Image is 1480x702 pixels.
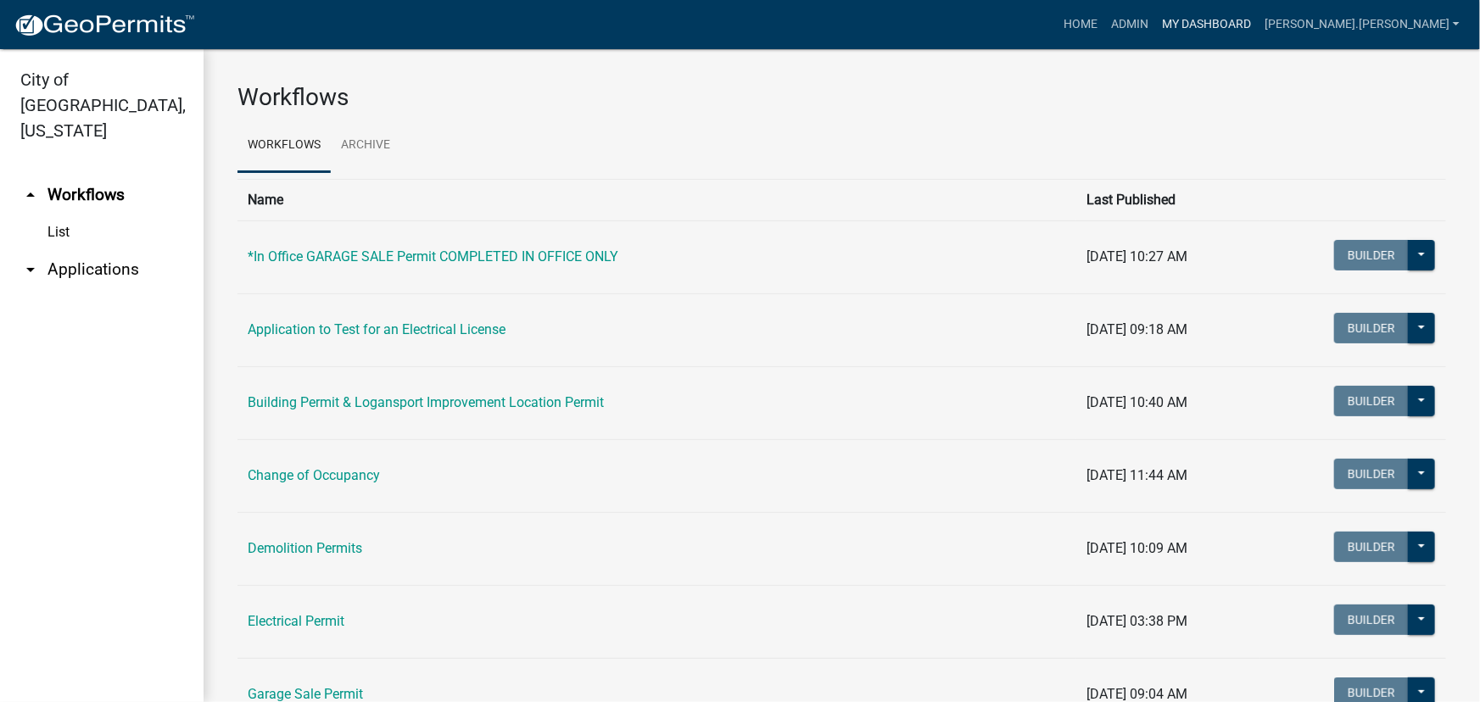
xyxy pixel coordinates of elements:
[1057,8,1104,41] a: Home
[237,179,1076,220] th: Name
[237,83,1446,112] h3: Workflows
[248,613,344,629] a: Electrical Permit
[1086,248,1187,265] span: [DATE] 10:27 AM
[1258,8,1466,41] a: [PERSON_NAME].[PERSON_NAME]
[1334,313,1409,343] button: Builder
[1334,604,1409,635] button: Builder
[248,321,505,337] a: Application to Test for an Electrical License
[20,259,41,280] i: arrow_drop_down
[248,686,363,702] a: Garage Sale Permit
[1076,179,1259,220] th: Last Published
[1086,686,1187,702] span: [DATE] 09:04 AM
[248,540,362,556] a: Demolition Permits
[1104,8,1155,41] a: Admin
[1334,386,1409,416] button: Builder
[20,185,41,205] i: arrow_drop_up
[248,394,604,410] a: Building Permit & Logansport Improvement Location Permit
[1334,532,1409,562] button: Builder
[1155,8,1258,41] a: My Dashboard
[331,119,400,173] a: Archive
[1086,394,1187,410] span: [DATE] 10:40 AM
[1086,540,1187,556] span: [DATE] 10:09 AM
[237,119,331,173] a: Workflows
[248,248,618,265] a: *In Office GARAGE SALE Permit COMPLETED IN OFFICE ONLY
[1086,467,1187,483] span: [DATE] 11:44 AM
[1334,459,1409,489] button: Builder
[248,467,380,483] a: Change of Occupancy
[1086,613,1187,629] span: [DATE] 03:38 PM
[1334,240,1409,270] button: Builder
[1086,321,1187,337] span: [DATE] 09:18 AM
